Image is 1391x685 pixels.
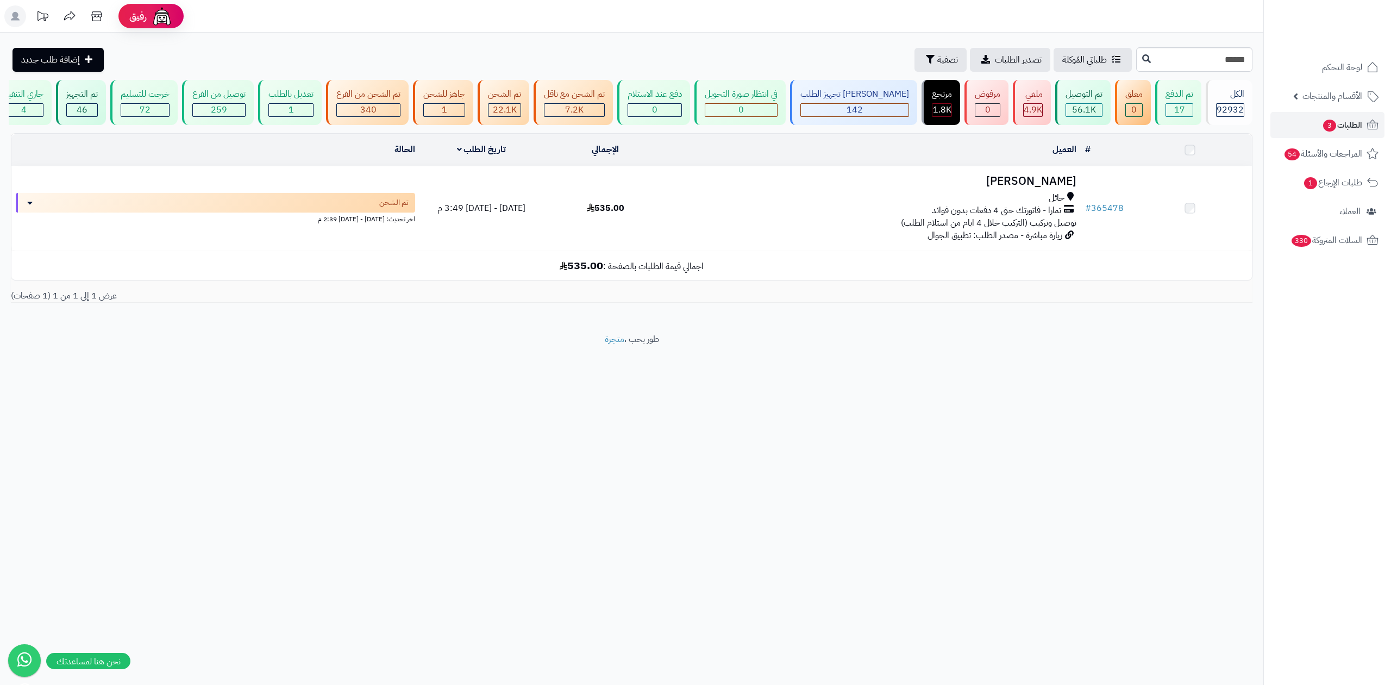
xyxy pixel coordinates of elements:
span: تم الشحن [379,197,409,208]
a: تم الشحن مع ناقل 7.2K [531,80,615,125]
span: طلباتي المُوكلة [1062,53,1107,66]
div: 4921 [1024,104,1042,116]
div: 1 [269,104,313,116]
span: إضافة طلب جديد [21,53,80,66]
span: الأقسام والمنتجات [1302,89,1362,104]
div: 0 [705,104,777,116]
span: تمارا - فاتورتك حتى 4 دفعات بدون فوائد [932,204,1061,217]
span: 3 [1323,120,1336,132]
a: تحديثات المنصة [29,5,56,30]
span: 0 [1131,103,1137,116]
a: الكل92932 [1204,80,1255,125]
a: طلباتي المُوكلة [1054,48,1132,72]
div: تم الشحن [488,88,521,101]
span: 4 [21,103,27,116]
div: مرتجع [932,88,952,101]
a: لوحة التحكم [1270,54,1384,80]
span: 72 [140,103,151,116]
a: الحالة [394,143,415,156]
a: مرتجع 1.8K [919,80,962,125]
a: توصيل من الفرع 259 [180,80,256,125]
div: تعديل بالطلب [268,88,314,101]
a: تم الدفع 17 [1153,80,1204,125]
div: 1 [424,104,465,116]
a: [PERSON_NAME] تجهيز الطلب 142 [788,80,919,125]
span: 1 [1304,177,1317,189]
span: المراجعات والأسئلة [1283,146,1362,161]
a: تصدير الطلبات [970,48,1050,72]
div: 22073 [488,104,521,116]
span: 0 [985,103,991,116]
div: اخر تحديث: [DATE] - [DATE] 2:39 م [16,213,415,224]
button: تصفية [914,48,967,72]
b: 535.00 [560,257,603,273]
a: تعديل بالطلب 1 [256,80,324,125]
span: 259 [211,103,227,116]
div: تم الشحن من الفرع [336,88,400,101]
a: طلبات الإرجاع1 [1270,170,1384,196]
a: السلات المتروكة330 [1270,227,1384,253]
a: تاريخ الطلب [457,143,506,156]
div: 0 [1126,104,1142,116]
a: مرفوض 0 [962,80,1011,125]
span: لوحة التحكم [1322,60,1362,75]
img: logo-2.png [1317,29,1381,52]
div: 340 [337,104,400,116]
div: 259 [193,104,245,116]
a: متجرة [605,333,624,346]
a: خرجت للتسليم 72 [108,80,180,125]
div: خرجت للتسليم [121,88,170,101]
div: 1765 [932,104,951,116]
a: #365478 [1085,202,1124,215]
a: المراجعات والأسئلة54 [1270,141,1384,167]
a: معلق 0 [1113,80,1153,125]
span: توصيل وتركيب (التركيب خلال 4 ايام من استلام الطلب) [901,216,1076,229]
div: معلق [1125,88,1143,101]
span: 0 [738,103,744,116]
span: الطلبات [1322,117,1362,133]
span: 17 [1174,103,1185,116]
span: حائل [1049,192,1064,204]
span: 46 [77,103,87,116]
div: الكل [1216,88,1244,101]
a: تم الشحن من الفرع 340 [324,80,411,125]
a: العملاء [1270,198,1384,225]
div: مرفوض [975,88,1000,101]
span: زيارة مباشرة - مصدر الطلب: تطبيق الجوال [928,229,1062,242]
span: 0 [652,103,657,116]
img: ai-face.png [151,5,173,27]
div: 17 [1166,104,1193,116]
a: تم التوصيل 56.1K [1053,80,1113,125]
span: # [1085,202,1091,215]
div: جاري التنفيذ [4,88,43,101]
div: 142 [801,104,908,116]
span: العملاء [1339,204,1361,219]
span: 142 [847,103,863,116]
div: 7223 [544,104,604,116]
div: جاهز للشحن [423,88,465,101]
span: 535.00 [587,202,624,215]
div: 72 [121,104,169,116]
span: 54 [1285,148,1300,160]
td: اجمالي قيمة الطلبات بالصفحة : [11,251,1252,280]
span: تصدير الطلبات [995,53,1042,66]
span: 22.1K [493,103,517,116]
span: 1.8K [933,103,951,116]
div: 0 [628,104,681,116]
div: في انتظار صورة التحويل [705,88,778,101]
a: تم التجهيز 46 [54,80,108,125]
a: تم الشحن 22.1K [475,80,531,125]
div: 56068 [1066,104,1102,116]
a: ملغي 4.9K [1011,80,1053,125]
a: العميل [1052,143,1076,156]
a: جاهز للشحن 1 [411,80,475,125]
span: 7.2K [565,103,584,116]
a: الطلبات3 [1270,112,1384,138]
span: 56.1K [1072,103,1096,116]
div: ملغي [1023,88,1043,101]
span: 330 [1292,235,1311,247]
a: إضافة طلب جديد [12,48,104,72]
span: 1 [289,103,294,116]
span: 4.9K [1024,103,1042,116]
span: طلبات الإرجاع [1303,175,1362,190]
